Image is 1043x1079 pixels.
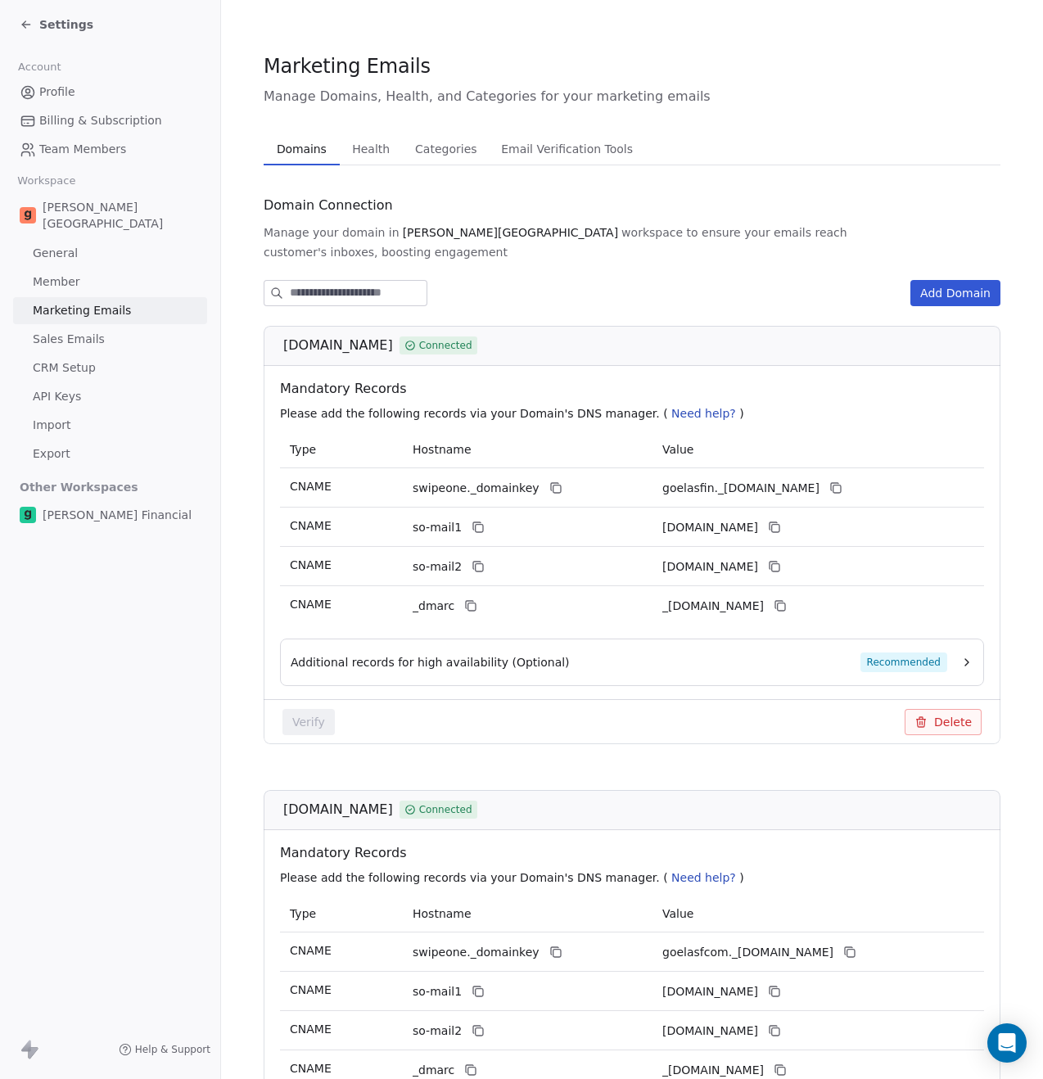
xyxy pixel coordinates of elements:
[11,55,68,79] span: Account
[13,474,145,500] span: Other Workspaces
[662,558,758,576] span: goelasfin2.swipeone.email
[135,1043,210,1056] span: Help & Support
[345,138,396,160] span: Health
[413,598,454,615] span: _dmarc
[662,983,758,1000] span: goelasfcom1.swipeone.email
[33,388,81,405] span: API Keys
[13,440,207,467] a: Export
[39,84,75,101] span: Profile
[280,379,991,399] span: Mandatory Records
[33,417,70,434] span: Import
[419,802,472,817] span: Connected
[290,519,332,532] span: CNAME
[910,280,1000,306] button: Add Domain
[39,141,126,158] span: Team Members
[662,519,758,536] span: goelasfin1.swipeone.email
[662,598,764,615] span: _dmarc.swipeone.email
[33,302,131,319] span: Marketing Emails
[13,412,207,439] a: Import
[13,269,207,296] a: Member
[671,407,736,420] span: Need help?
[413,519,462,536] span: so-mail1
[264,224,400,241] span: Manage your domain in
[662,944,833,961] span: goelasfcom._domainkey.swipeone.email
[13,240,207,267] a: General
[20,507,36,523] img: Goela%20Fin%20Logos%20(4).png
[290,983,332,996] span: CNAME
[11,169,83,193] span: Workspace
[413,983,462,1000] span: so-mail1
[280,843,991,863] span: Mandatory Records
[419,338,472,353] span: Connected
[13,383,207,410] a: API Keys
[33,359,96,377] span: CRM Setup
[403,224,618,241] span: [PERSON_NAME][GEOGRAPHIC_DATA]
[413,558,462,576] span: so-mail2
[413,480,540,497] span: swipeone._domainkey
[33,445,70,463] span: Export
[282,709,335,735] button: Verify
[13,354,207,381] a: CRM Setup
[987,1023,1027,1063] div: Open Intercom Messenger
[13,297,207,324] a: Marketing Emails
[413,907,472,920] span: Hostname
[283,800,393,819] span: [DOMAIN_NAME]
[20,16,93,33] a: Settings
[621,224,847,241] span: workspace to ensure your emails reach
[280,869,991,886] p: Please add the following records via your Domain's DNS manager. ( )
[905,709,982,735] button: Delete
[290,441,393,458] p: Type
[264,196,393,215] span: Domain Connection
[13,136,207,163] a: Team Members
[264,244,508,260] span: customer's inboxes, boosting engagement
[283,336,393,355] span: [DOMAIN_NAME]
[33,245,78,262] span: General
[39,16,93,33] span: Settings
[662,907,693,920] span: Value
[39,112,162,129] span: Billing & Subscription
[860,652,947,672] span: Recommended
[494,138,639,160] span: Email Verification Tools
[13,79,207,106] a: Profile
[43,507,192,523] span: [PERSON_NAME] Financial
[20,207,36,223] img: Goela%20School%20Logos%20(4).png
[409,138,483,160] span: Categories
[280,405,991,422] p: Please add the following records via your Domain's DNS manager. ( )
[290,480,332,493] span: CNAME
[413,944,540,961] span: swipeone._domainkey
[290,944,332,957] span: CNAME
[290,1062,332,1075] span: CNAME
[290,1023,332,1036] span: CNAME
[662,1023,758,1040] span: goelasfcom2.swipeone.email
[13,326,207,353] a: Sales Emails
[119,1043,210,1056] a: Help & Support
[290,905,393,923] p: Type
[413,1062,454,1079] span: _dmarc
[662,480,819,497] span: goelasfin._domainkey.swipeone.email
[291,654,570,670] span: Additional records for high availability (Optional)
[413,443,472,456] span: Hostname
[43,199,201,232] span: [PERSON_NAME][GEOGRAPHIC_DATA]
[662,443,693,456] span: Value
[264,87,1000,106] span: Manage Domains, Health, and Categories for your marketing emails
[264,54,431,79] span: Marketing Emails
[270,138,333,160] span: Domains
[33,331,105,348] span: Sales Emails
[33,273,80,291] span: Member
[662,1062,764,1079] span: _dmarc.swipeone.email
[413,1023,462,1040] span: so-mail2
[13,107,207,134] a: Billing & Subscription
[290,598,332,611] span: CNAME
[291,652,973,672] button: Additional records for high availability (Optional)Recommended
[671,871,736,884] span: Need help?
[290,558,332,571] span: CNAME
